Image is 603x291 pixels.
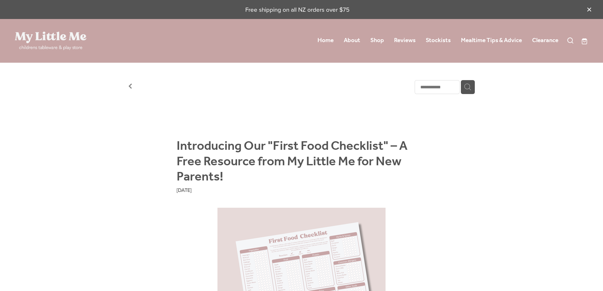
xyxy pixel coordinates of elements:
a: Home [317,35,334,46]
div: [DATE] [177,186,426,194]
a: Mealtime Tips & Advice [461,35,522,46]
a: Shop [370,35,384,46]
h1: Introducing Our "First Food Checklist" – A Free Resource from My Little Me for New Parents! [177,139,426,186]
a: Clearance [532,35,558,46]
a: About [344,35,360,46]
a: Stockists [426,35,451,46]
p: Free shipping on all NZ orders over $75 [15,5,580,14]
a: Reviews [394,35,416,46]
